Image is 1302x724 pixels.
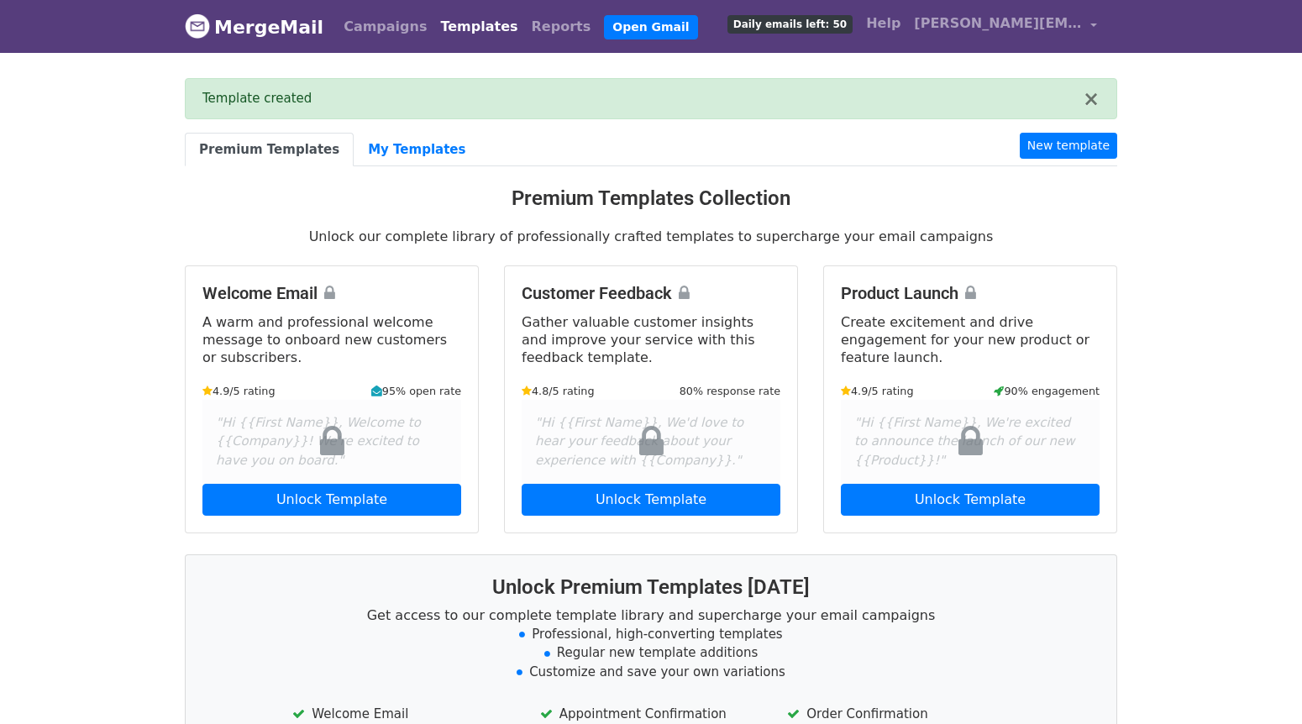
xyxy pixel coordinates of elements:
small: 90% engagement [994,383,1100,399]
li: Regular new template additions [206,643,1096,663]
a: Campaigns [337,10,433,44]
a: [PERSON_NAME][EMAIL_ADDRESS][DOMAIN_NAME] [907,7,1104,46]
img: MergeMail logo [185,13,210,39]
a: Unlock Template [841,484,1100,516]
a: New template [1020,133,1117,159]
div: "Hi {{First Name}}, We're excited to announce the launch of our new {{Product}}!" [841,400,1100,484]
div: "Hi {{First Name}}, Welcome to {{Company}}! We're excited to have you on board." [202,400,461,484]
a: Help [859,7,907,40]
button: × [1083,89,1100,109]
a: Reports [525,10,598,44]
span: [PERSON_NAME][EMAIL_ADDRESS][DOMAIN_NAME] [914,13,1082,34]
li: Customize and save your own variations [206,663,1096,682]
h4: Product Launch [841,283,1100,303]
h4: Welcome Email [202,283,461,303]
a: My Templates [354,133,480,167]
h3: Premium Templates Collection [185,186,1117,211]
small: 4.9/5 rating [202,383,276,399]
li: Appointment Confirmation [540,705,762,724]
li: Order Confirmation [787,705,1009,724]
p: Unlock our complete library of professionally crafted templates to supercharge your email campaigns [185,228,1117,245]
small: 4.9/5 rating [841,383,914,399]
a: Unlock Template [202,484,461,516]
a: Daily emails left: 50 [721,7,859,40]
small: 80% response rate [680,383,780,399]
p: A warm and professional welcome message to onboard new customers or subscribers. [202,313,461,366]
h4: Customer Feedback [522,283,780,303]
li: Welcome Email [292,705,514,724]
h3: Unlock Premium Templates [DATE] [206,575,1096,600]
span: Daily emails left: 50 [727,15,853,34]
a: MergeMail [185,9,323,45]
a: Templates [433,10,524,44]
a: Unlock Template [522,484,780,516]
a: Open Gmail [604,15,697,39]
small: 95% open rate [371,383,461,399]
div: "Hi {{First Name}}, We'd love to hear your feedback about your experience with {{Company}}." [522,400,780,484]
div: Template created [202,89,1083,108]
p: Get access to our complete template library and supercharge your email campaigns [206,606,1096,624]
a: Premium Templates [185,133,354,167]
p: Gather valuable customer insights and improve your service with this feedback template. [522,313,780,366]
p: Create excitement and drive engagement for your new product or feature launch. [841,313,1100,366]
li: Professional, high-converting templates [206,625,1096,644]
small: 4.8/5 rating [522,383,595,399]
